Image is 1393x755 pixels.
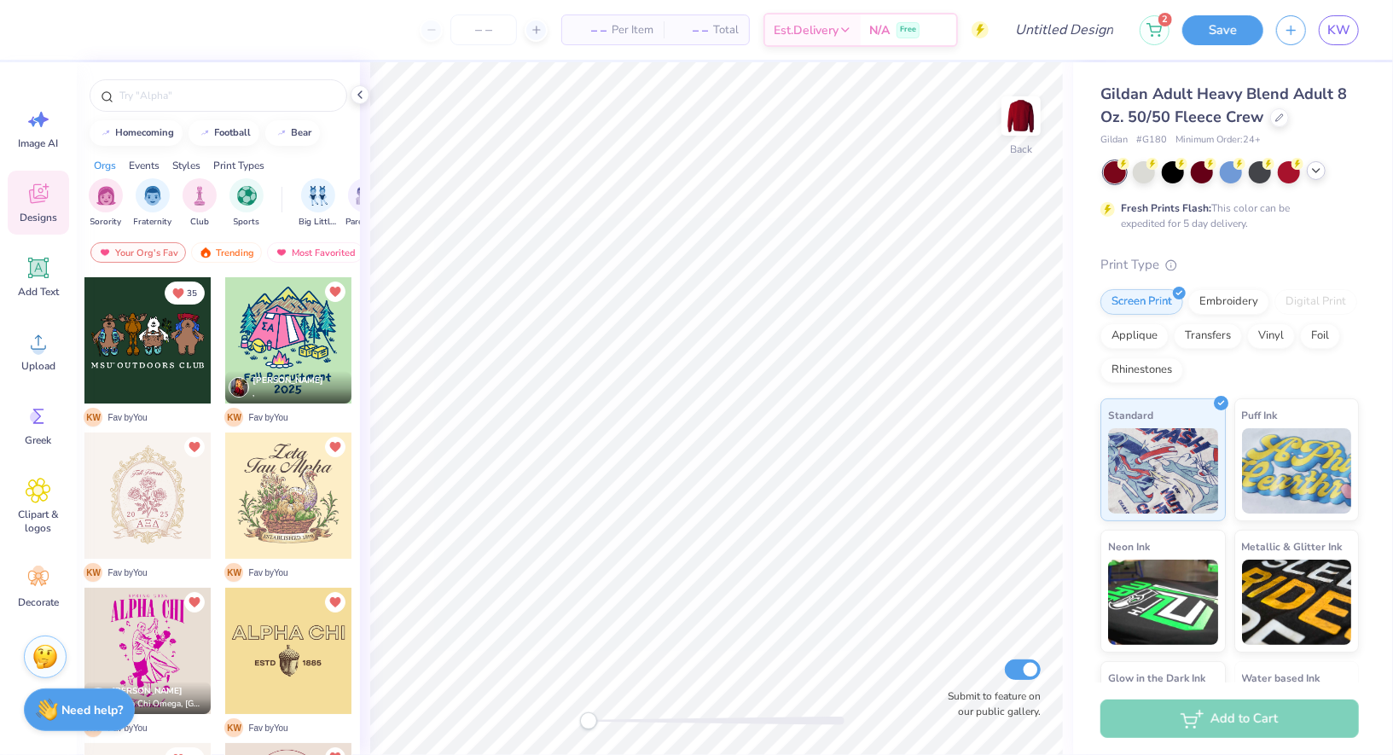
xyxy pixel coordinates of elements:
div: This color can be expedited for 5 day delivery. [1121,200,1331,231]
strong: Fresh Prints Flash: [1121,201,1211,215]
span: Clipart & logos [10,508,67,535]
input: Untitled Design [1001,13,1127,47]
div: Applique [1100,323,1169,349]
label: Submit to feature on our public gallery. [938,688,1041,719]
div: filter for Parent's Weekend [345,178,385,229]
button: Save [1182,15,1263,45]
input: – – [450,15,517,45]
span: # G180 [1136,133,1167,148]
div: Print Types [213,158,264,173]
button: homecoming [90,120,183,146]
img: Parent's Weekend Image [356,186,375,206]
span: Fav by You [248,722,287,735]
span: K W [224,408,243,427]
span: Image AI [19,136,59,150]
span: , [252,387,323,400]
img: Sports Image [237,186,257,206]
span: Sports [234,216,260,229]
button: 2 [1140,15,1170,45]
div: Foil [1300,323,1340,349]
div: Print Type [1100,255,1359,275]
div: filter for Sorority [89,178,123,229]
div: Digital Print [1274,289,1357,315]
img: Metallic & Glitter Ink [1242,560,1352,645]
span: Fav by You [248,411,287,424]
span: Upload [21,359,55,373]
img: Big Little Reveal Image [309,186,328,206]
span: Puff Ink [1242,406,1278,424]
span: Water based Ink [1242,669,1320,687]
button: Unlike [325,592,345,613]
span: Club [190,216,209,229]
a: KW [1319,15,1359,45]
div: Back [1010,142,1032,157]
div: Styles [172,158,200,173]
span: K W [84,563,102,582]
span: Fav by You [107,411,147,424]
span: Big Little Reveal [299,216,338,229]
span: [PERSON_NAME] [112,685,183,697]
span: Total [713,21,739,39]
div: Accessibility label [580,712,597,729]
div: filter for Club [183,178,217,229]
span: KW [1327,20,1350,40]
span: Standard [1108,406,1153,424]
button: filter button [345,178,385,229]
span: Alpha Chi Omega, [GEOGRAPHIC_DATA][US_STATE], [GEOGRAPHIC_DATA] [112,698,204,711]
span: [PERSON_NAME] [252,375,323,386]
div: filter for Fraternity [134,178,172,229]
span: Greek [26,433,52,447]
span: Parent's Weekend [345,216,385,229]
span: Fraternity [134,216,172,229]
span: Add Text [18,285,59,299]
div: Vinyl [1247,323,1295,349]
button: filter button [134,178,172,229]
button: football [189,120,259,146]
div: Events [129,158,160,173]
span: N/A [869,21,890,39]
div: Most Favorited [267,242,363,263]
div: bear [292,128,312,137]
button: Unlike [184,437,205,457]
span: K W [84,408,102,427]
span: Minimum Order: 24 + [1175,133,1261,148]
span: 35 [187,289,197,298]
img: Back [1004,99,1038,133]
div: filter for Sports [229,178,264,229]
span: – – [572,21,607,39]
div: Orgs [94,158,116,173]
span: Free [900,24,916,36]
span: K W [224,563,243,582]
span: – – [674,21,708,39]
img: trend_line.gif [275,128,288,138]
button: bear [265,120,320,146]
span: Gildan Adult Heavy Blend Adult 8 Oz. 50/50 Fleece Crew [1100,84,1347,127]
span: Gildan [1100,133,1128,148]
span: 2 [1158,13,1172,26]
img: trend_line.gif [99,128,113,138]
span: Designs [20,211,57,224]
span: Neon Ink [1108,537,1150,555]
div: Rhinestones [1100,357,1183,383]
img: Fraternity Image [143,186,162,206]
img: Neon Ink [1108,560,1218,645]
button: filter button [229,178,264,229]
span: Fav by You [107,566,147,579]
div: filter for Big Little Reveal [299,178,338,229]
img: trending.gif [199,247,212,258]
div: Transfers [1174,323,1242,349]
img: most_fav.gif [275,247,288,258]
span: Metallic & Glitter Ink [1242,537,1343,555]
div: homecoming [116,128,175,137]
img: most_fav.gif [98,247,112,258]
button: Unlike [184,592,205,613]
span: K W [224,718,243,737]
button: Unlike [165,282,205,305]
strong: Need help? [62,702,124,718]
span: Decorate [18,595,59,609]
button: filter button [299,178,338,229]
div: Screen Print [1100,289,1183,315]
img: trend_line.gif [198,128,212,138]
span: Per Item [612,21,653,39]
div: football [215,128,252,137]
